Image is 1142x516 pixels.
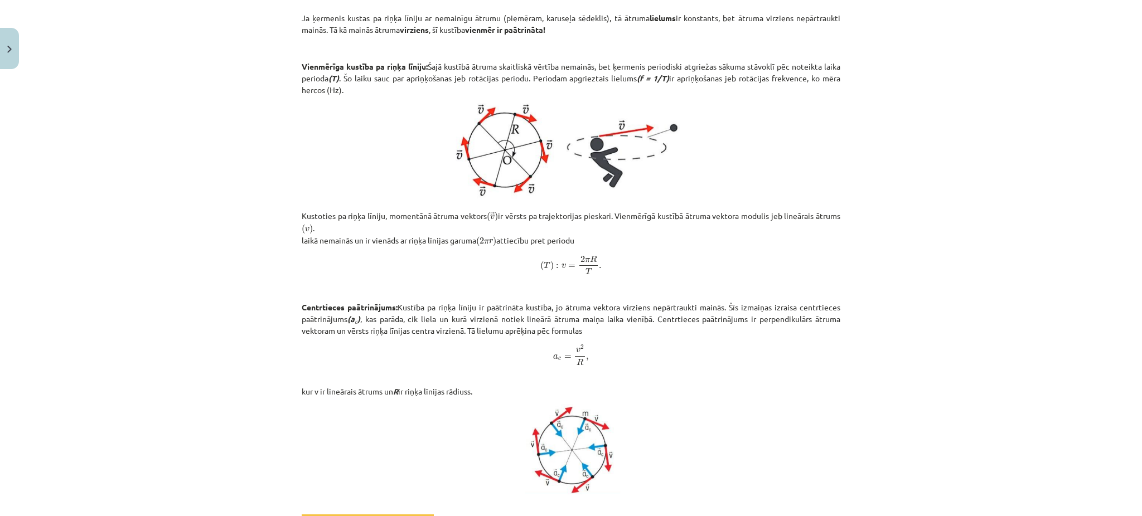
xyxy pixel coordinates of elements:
[302,224,305,234] span: (
[553,354,558,359] span: a
[302,301,840,397] p: Kustība pa riņķa līniju ir paātrināta kustība, jo ātruma vektora virziens nepārtraukti mainās. Šī...
[465,25,545,35] strong: vienmēr ir paātrināta!
[302,12,840,36] p: Ja ķermenis kustas pa riņķa līniju ar nemainīgu ātrumu (piemēram, karuseļa sēdeklis), tā ātruma i...
[400,25,429,35] strong: virziens
[302,61,840,96] p: Šajā kustībā ātruma skaitliskā vērtība nemainās, bet ķermenis periodiski atgriežas sākuma stāvokl...
[490,212,495,218] span: →
[556,264,559,269] span: :
[493,236,496,246] span: )
[487,212,490,222] span: (
[580,256,585,262] span: 2
[540,261,544,271] span: (
[484,240,489,244] span: π
[7,46,12,53] img: icon-close-lesson-0947bae3869378f0d4975bcd49f059093ad1ed9edebbc8119c70593378902aed.svg
[568,265,575,268] span: =
[302,61,428,71] strong: Vienmērīga kustība pa riņķa līniju:
[302,210,840,275] p: Kustoties pa riņķa līniju, momentānā ātruma vektors ir vērsts pa trajektorijas pieskari. Vienmērī...
[637,73,669,83] strong: (f = 1/T)
[309,224,313,234] span: )
[550,261,554,271] span: )
[650,13,676,23] strong: lielums
[586,356,589,361] span: ,
[577,358,583,366] span: R
[495,212,498,222] span: )
[490,215,495,220] span: v
[585,258,590,262] span: π
[558,357,561,361] span: c
[585,268,592,275] span: T
[347,314,360,324] strong: (a )
[302,302,398,312] strong: Centrtieces paātrinājums:
[305,227,309,232] span: v
[328,73,339,83] strong: (T)
[476,236,480,246] span: (
[393,386,398,396] strong: R
[489,239,493,244] span: r
[562,264,566,269] span: v
[576,348,580,353] span: v
[544,262,550,269] span: T
[355,317,357,325] sub: c
[580,345,584,350] span: 2
[480,237,484,244] span: 2
[590,255,597,262] span: R
[564,356,572,359] span: =
[599,265,602,269] span: .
